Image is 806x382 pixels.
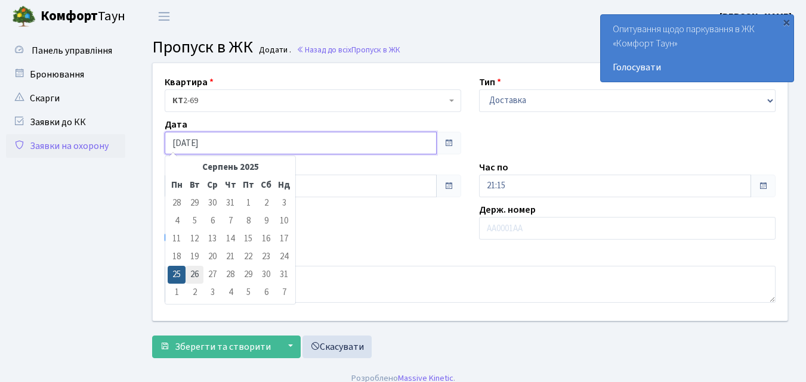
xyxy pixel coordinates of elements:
td: 17 [275,230,293,248]
td: 18 [168,248,186,266]
label: Тип [479,75,501,89]
a: Скарги [6,86,125,110]
td: 28 [221,266,239,284]
a: Бронювання [6,63,125,86]
td: 14 [221,230,239,248]
button: Зберегти та створити [152,336,279,358]
td: 4 [221,284,239,302]
td: 21 [221,248,239,266]
td: 24 [275,248,293,266]
span: Пропуск в ЖК [351,44,400,55]
img: logo.png [12,5,36,29]
td: 4 [168,212,186,230]
b: Комфорт [41,7,98,26]
td: 31 [275,266,293,284]
td: 30 [257,266,275,284]
td: 27 [203,266,221,284]
td: 25 [168,266,186,284]
td: 8 [239,212,257,230]
td: 31 [221,194,239,212]
td: 12 [186,230,203,248]
b: [PERSON_NAME] [719,10,792,23]
th: Ср [203,176,221,194]
a: Голосувати [613,60,782,74]
th: Вт [186,176,203,194]
td: 26 [186,266,203,284]
label: Час по [479,160,508,175]
label: Дата [165,117,187,132]
span: <b>КТ</b>&nbsp;&nbsp;&nbsp;&nbsp;2-69 [165,89,461,112]
label: Держ. номер [479,203,536,217]
span: <b>КТ</b>&nbsp;&nbsp;&nbsp;&nbsp;2-69 [172,95,446,107]
td: 6 [257,284,275,302]
small: Додати . [257,45,291,55]
div: Опитування щодо паркування в ЖК «Комфорт Таун» [601,15,793,82]
td: 2 [186,284,203,302]
td: 16 [257,230,275,248]
td: 29 [186,194,203,212]
span: Таун [41,7,125,27]
a: Заявки на охорону [6,134,125,158]
label: Квартира [165,75,214,89]
a: Панель управління [6,39,125,63]
th: Пн [168,176,186,194]
td: 2 [257,194,275,212]
td: 15 [239,230,257,248]
td: 3 [203,284,221,302]
td: 30 [203,194,221,212]
div: × [780,16,792,28]
td: 5 [186,212,203,230]
td: 10 [275,212,293,230]
td: 29 [239,266,257,284]
td: 6 [203,212,221,230]
button: Переключити навігацію [149,7,179,26]
td: 23 [257,248,275,266]
input: AA0001AA [479,217,776,240]
span: Панель управління [32,44,112,57]
b: КТ [172,95,183,107]
th: Чт [221,176,239,194]
td: 1 [239,194,257,212]
td: 22 [239,248,257,266]
td: 11 [168,230,186,248]
td: 28 [168,194,186,212]
td: 20 [203,248,221,266]
td: 3 [275,194,293,212]
th: Пт [239,176,257,194]
td: 7 [221,212,239,230]
td: 5 [239,284,257,302]
span: Пропуск в ЖК [152,35,253,59]
td: 7 [275,284,293,302]
td: 9 [257,212,275,230]
a: [PERSON_NAME] [719,10,792,24]
td: 1 [168,284,186,302]
span: Зберегти та створити [175,340,271,353]
a: Скасувати [302,336,372,358]
a: Назад до всіхПропуск в ЖК [297,44,400,55]
th: Серпень 2025 [186,159,275,176]
th: Сб [257,176,275,194]
th: Нд [275,176,293,194]
td: 13 [203,230,221,248]
td: 19 [186,248,203,266]
a: Заявки до КК [6,110,125,134]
